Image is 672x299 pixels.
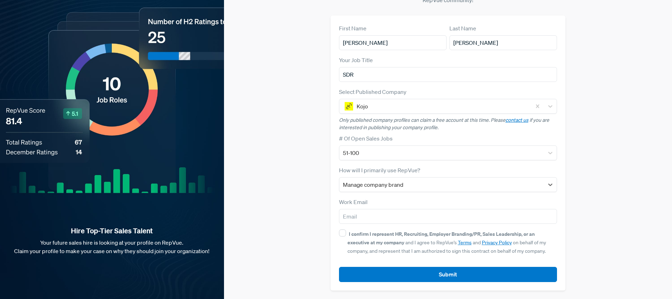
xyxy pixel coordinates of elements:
label: First Name [339,24,367,32]
button: Submit [339,267,557,282]
label: Your Job Title [339,56,373,64]
input: Title [339,67,557,82]
span: and I agree to RepVue’s and on behalf of my company, and represent that I am authorized to sign t... [347,231,546,254]
strong: Hire Top-Tier Sales Talent [11,226,213,235]
label: Last Name [449,24,476,32]
strong: I confirm I represent HR, Recruiting, Employer Branding/PR, Sales Leadership, or an executive at ... [347,231,535,246]
label: Work Email [339,198,368,206]
a: contact us [505,117,528,123]
input: Last Name [449,35,557,50]
a: Privacy Policy [482,239,512,246]
p: Only published company profiles can claim a free account at this time. Please if you are interest... [339,116,557,131]
label: Select Published Company [339,88,406,96]
img: Kojo [345,102,353,110]
label: How will I primarily use RepVue? [339,166,420,174]
label: # Of Open Sales Jobs [339,134,393,143]
input: First Name [339,35,447,50]
a: Terms [458,239,472,246]
p: Your future sales hire is looking at your profile on RepVue. Claim your profile to make your case... [11,238,213,255]
input: Email [339,209,557,224]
